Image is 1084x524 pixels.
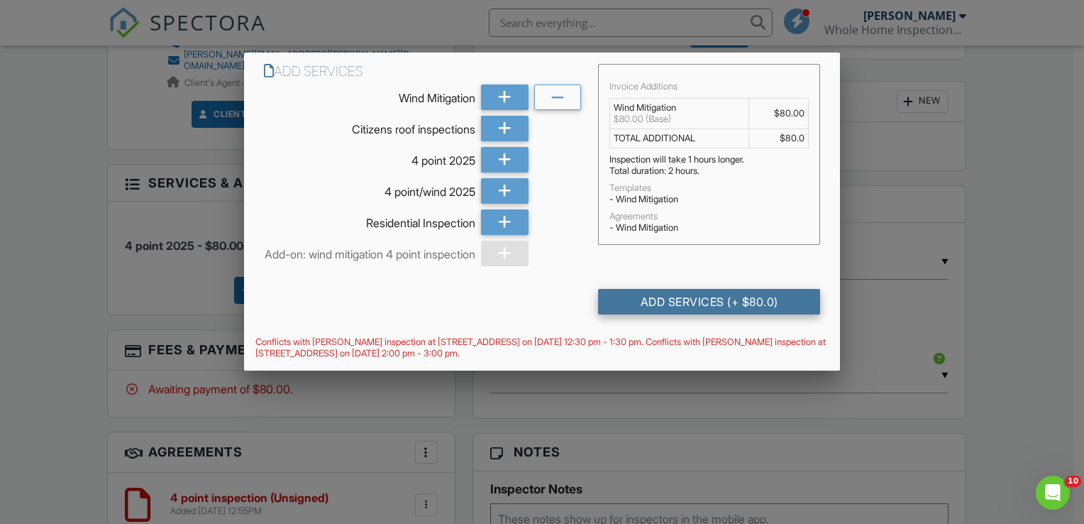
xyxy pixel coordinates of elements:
[264,116,475,137] div: Citizens roof inspections
[609,222,809,234] div: - Wind Mitigation
[609,81,809,92] div: Invoice Additions
[264,178,475,200] div: 4 point/wind 2025
[264,84,475,106] div: Wind Mitigation
[1036,476,1070,510] iframe: Intercom live chat
[264,64,582,79] h6: Add Services
[749,98,809,129] td: $80.00
[609,211,809,222] div: Agreements
[609,182,809,194] div: Templates
[244,337,840,359] div: Conflicts with [PERSON_NAME] inspection at [STREET_ADDRESS] on [DATE] 12:30 pm - 1:30 pm. Conflic...
[264,147,475,168] div: 4 point 2025
[609,194,809,205] div: - Wind Mitigation
[598,289,820,315] div: Add Services (+ $80.0)
[610,129,749,148] td: TOTAL ADDITIONAL
[610,98,749,129] td: Wind Mitigation
[264,241,475,262] div: Add-on: wind mitigation 4 point inspection
[749,129,809,148] td: $80.0
[609,165,809,177] div: Total duration: 2 hours.
[609,154,809,165] div: Inspection will take 1 hours longer.
[264,209,475,231] div: Residential Inspection
[614,114,745,125] div: $80.00 (Base)
[1065,476,1081,487] span: 10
